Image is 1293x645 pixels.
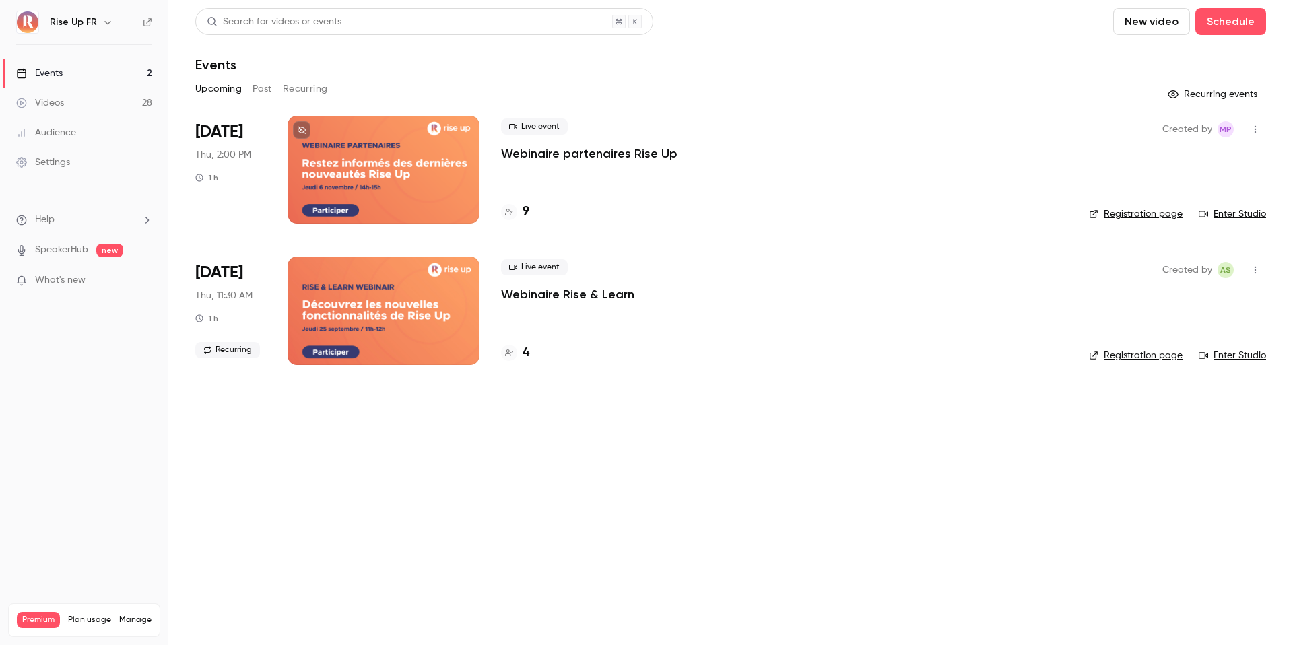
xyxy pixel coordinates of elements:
a: Enter Studio [1199,207,1266,221]
a: Webinaire partenaires Rise Up [501,145,677,162]
button: Upcoming [195,78,242,100]
span: Created by [1162,121,1212,137]
span: Recurring [195,342,260,358]
a: Webinaire Rise & Learn [501,286,634,302]
span: Aliocha Segard [1218,262,1234,278]
span: Thu, 11:30 AM [195,289,253,302]
span: Help [35,213,55,227]
span: What's new [35,273,86,287]
div: Events [16,67,63,80]
a: Registration page [1089,207,1183,221]
img: Rise Up FR [17,11,38,33]
button: Recurring [283,78,328,100]
span: AS [1220,262,1231,278]
a: Manage [119,615,152,625]
span: Plan usage [68,615,111,625]
div: 1 h [195,313,218,324]
h1: Events [195,57,236,73]
span: Live event [501,118,568,135]
div: Settings [16,156,70,169]
a: Registration page [1089,349,1183,362]
span: Created by [1162,262,1212,278]
a: 9 [501,203,529,221]
li: help-dropdown-opener [16,213,152,227]
span: new [96,244,123,257]
span: MP [1220,121,1232,137]
a: Enter Studio [1199,349,1266,362]
span: [DATE] [195,262,243,283]
span: Thu, 2:00 PM [195,148,251,162]
h6: Rise Up FR [50,15,97,29]
div: Videos [16,96,64,110]
button: Past [253,78,272,100]
div: Search for videos or events [207,15,341,29]
h4: 9 [523,203,529,221]
iframe: Noticeable Trigger [136,275,152,287]
span: Morgane Philbert [1218,121,1234,137]
span: [DATE] [195,121,243,143]
div: Dec 18 Thu, 11:30 AM (Europe/Paris) [195,257,266,364]
div: 1 h [195,172,218,183]
a: 4 [501,344,529,362]
span: Premium [17,612,60,628]
span: Live event [501,259,568,275]
button: Recurring events [1162,83,1266,105]
div: Nov 6 Thu, 2:00 PM (Europe/Paris) [195,116,266,224]
h4: 4 [523,344,529,362]
a: SpeakerHub [35,243,88,257]
div: Audience [16,126,76,139]
button: New video [1113,8,1190,35]
button: Schedule [1195,8,1266,35]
